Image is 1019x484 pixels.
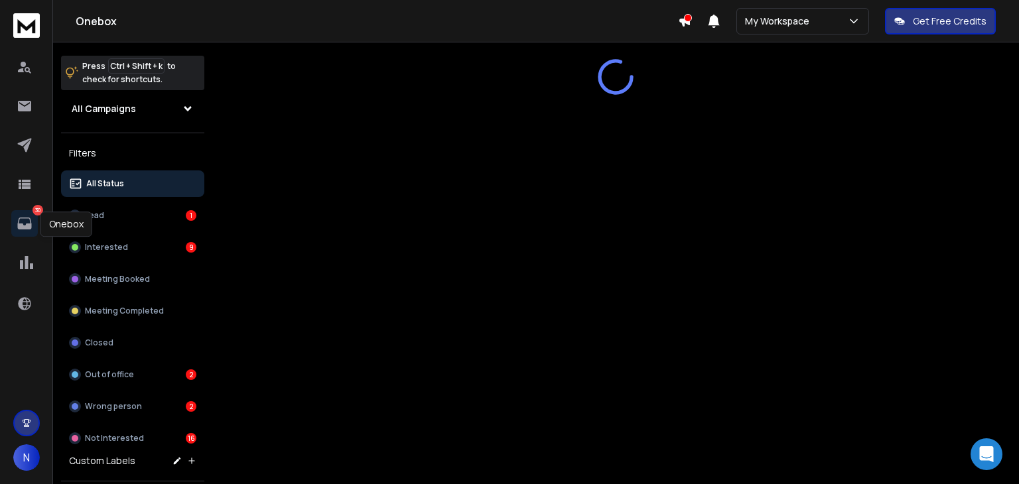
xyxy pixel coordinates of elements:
img: logo [13,13,40,38]
a: 30 [11,210,38,237]
button: Not Interested16 [61,425,204,452]
button: Wrong person2 [61,393,204,420]
div: 9 [186,242,196,253]
button: Closed [61,330,204,356]
p: Not Interested [85,433,144,444]
button: All Campaigns [61,95,204,122]
h1: All Campaigns [72,102,136,115]
p: Closed [85,337,113,348]
p: Lead [85,210,104,221]
button: Get Free Credits [885,8,996,34]
button: All Status [61,170,204,197]
p: Meeting Completed [85,306,164,316]
button: Meeting Booked [61,266,204,292]
div: 2 [186,369,196,380]
p: Out of office [85,369,134,380]
p: Wrong person [85,401,142,412]
span: Ctrl + Shift + k [108,58,165,74]
p: Press to check for shortcuts. [82,60,176,86]
h3: Filters [61,144,204,162]
button: N [13,444,40,471]
p: Get Free Credits [913,15,986,28]
div: Onebox [40,212,92,237]
div: 16 [186,433,196,444]
p: All Status [86,178,124,189]
p: Meeting Booked [85,274,150,284]
div: 2 [186,401,196,412]
button: Out of office2 [61,361,204,388]
button: Meeting Completed [61,298,204,324]
p: Interested [85,242,128,253]
p: 30 [33,205,43,215]
h1: Onebox [76,13,678,29]
h3: Custom Labels [69,454,135,467]
p: My Workspace [745,15,815,28]
button: Lead1 [61,202,204,229]
div: Open Intercom Messenger [971,438,1002,470]
button: Interested9 [61,234,204,261]
div: 1 [186,210,196,221]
